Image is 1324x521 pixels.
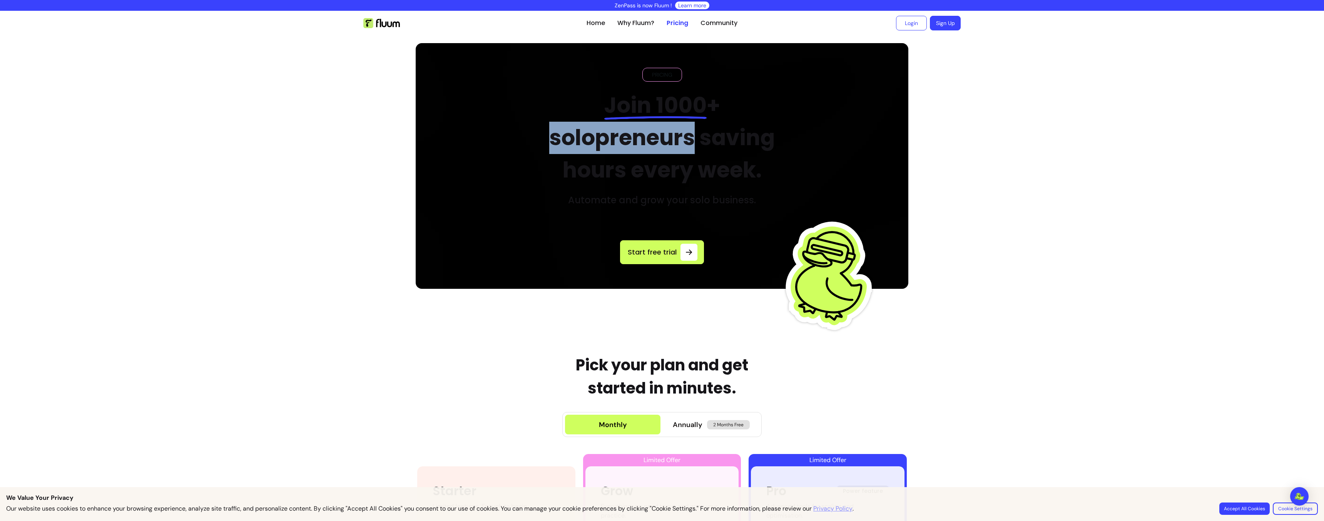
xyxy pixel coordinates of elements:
img: Fluum Duck sticker [783,208,879,343]
span: PRICING [649,71,675,79]
div: Open Intercom Messenger [1290,487,1309,506]
a: Home [587,18,605,28]
a: Sign Up [930,16,961,30]
div: Limited Offer [751,454,904,466]
a: Learn more [678,2,706,9]
span: Join 1000 [604,90,707,121]
span: Annually [673,419,702,430]
button: Accept All Cookies [1219,503,1270,515]
h2: Pick your plan and get started in minutes. [554,353,770,400]
p: Our website uses cookies to enhance your browsing experience, analyze site traffic, and personali... [6,504,854,513]
img: Fluum Logo [363,18,400,28]
h3: Automate and grow your solo business. [568,194,756,206]
a: Privacy Policy [813,504,853,513]
a: Community [700,18,737,28]
a: Login [896,16,927,30]
div: Limited Offer [585,454,739,466]
div: Grow [601,482,633,500]
div: Pro [766,482,786,500]
p: We Value Your Privacy [6,493,1318,503]
a: Why Fluum? [617,18,654,28]
button: Cookie Settings [1273,503,1318,515]
p: ZenPass is now Fluum ! [615,2,672,9]
span: Start free trial [627,247,677,258]
span: Power feature [837,486,889,496]
h2: + solopreneurs saving hours every week. [532,89,792,186]
span: 2 Months Free [707,420,750,429]
a: Start free trial [620,240,704,264]
a: Pricing [667,18,688,28]
div: Monthly [599,419,627,430]
div: Starter [433,482,476,500]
